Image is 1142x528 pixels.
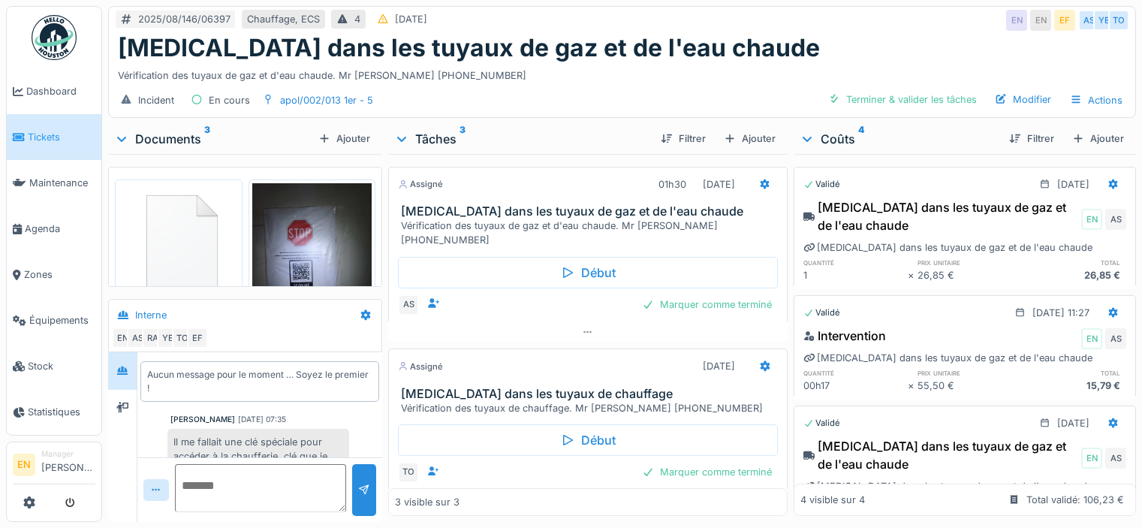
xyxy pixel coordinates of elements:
[13,448,95,484] a: EN Manager[PERSON_NAME]
[655,128,712,149] div: Filtrer
[1022,258,1126,267] h6: total
[167,429,349,499] div: Il me fallait une clé spéciale pour accéder à la chaufferie, clé que je n'avais pas à replanifier...
[1105,209,1126,230] div: AS
[398,257,778,288] div: Début
[7,297,101,343] a: Équipements
[803,379,908,393] div: 00h17
[398,424,778,456] div: Début
[280,93,373,107] div: apol/002/013 1er - 5
[13,454,35,476] li: EN
[401,401,781,415] div: Vérification des tuyaux de chauffage. Mr [PERSON_NAME] [PHONE_NUMBER]
[908,268,918,282] div: ×
[803,258,908,267] h6: quantité
[25,222,95,236] span: Agenda
[395,12,427,26] div: [DATE]
[398,178,443,191] div: Assigné
[41,448,95,460] div: Manager
[800,130,997,148] div: Coûts
[1032,306,1089,320] div: [DATE] 11:27
[138,93,174,107] div: Incident
[1030,10,1051,31] div: EN
[1057,416,1089,430] div: [DATE]
[118,62,1126,83] div: Vérification des tuyaux de gaz et d'eau chaude. Mr [PERSON_NAME] [PHONE_NUMBER]
[112,327,133,348] div: EN
[247,12,320,26] div: Chauffage, ECS
[1022,379,1126,393] div: 15,79 €
[1078,10,1099,31] div: AS
[803,198,1078,234] div: [MEDICAL_DATA] dans les tuyaux de gaz et de l'eau chaude
[401,387,781,401] h3: [MEDICAL_DATA] dans les tuyaux de chauffage
[803,327,886,345] div: Intervention
[7,160,101,206] a: Maintenance
[7,206,101,252] a: Agenda
[354,12,360,26] div: 4
[918,379,1022,393] div: 55,50 €
[26,84,95,98] span: Dashboard
[170,414,235,425] div: [PERSON_NAME]
[718,128,782,149] div: Ajouter
[7,68,101,114] a: Dashboard
[312,128,376,149] div: Ajouter
[209,93,250,107] div: En cours
[7,252,101,297] a: Zones
[172,327,193,348] div: TO
[7,389,101,435] a: Statistiques
[858,130,864,148] sup: 4
[119,183,239,298] img: 84750757-fdcc6f00-afbb-11ea-908a-1074b026b06b.png
[460,130,466,148] sup: 3
[187,327,208,348] div: EF
[29,176,95,190] span: Maintenance
[822,89,983,110] div: Terminer & valider les tâches
[41,448,95,481] li: [PERSON_NAME]
[28,405,95,419] span: Statistiques
[803,417,840,430] div: Validé
[28,359,95,373] span: Stock
[1063,89,1129,111] div: Actions
[252,183,372,343] img: vz3hiymi43h0ygjr2lg2kqowjjfv
[401,204,781,219] h3: [MEDICAL_DATA] dans les tuyaux de gaz et de l'eau chaude
[29,313,95,327] span: Équipements
[1026,493,1124,507] div: Total validé: 106,23 €
[7,343,101,389] a: Stock
[142,327,163,348] div: RA
[114,130,312,148] div: Documents
[1054,10,1075,31] div: EF
[1066,128,1130,149] div: Ajouter
[803,306,840,319] div: Validé
[118,34,820,62] h1: [MEDICAL_DATA] dans les tuyaux de gaz et de l'eau chaude
[1081,209,1102,230] div: EN
[127,327,148,348] div: AS
[803,437,1078,473] div: [MEDICAL_DATA] dans les tuyaux de gaz et de l'eau chaude
[803,479,1092,493] div: [MEDICAL_DATA] dans les tuyaux de gaz et de l'eau chaude
[1081,448,1102,469] div: EN
[918,258,1022,267] h6: prix unitaire
[800,493,865,507] div: 4 visible sur 4
[908,379,918,393] div: ×
[1081,328,1102,349] div: EN
[398,361,443,373] div: Assigné
[1108,10,1129,31] div: TO
[138,12,231,26] div: 2025/08/146/06397
[1003,128,1060,149] div: Filtrer
[803,368,908,378] h6: quantité
[1093,10,1114,31] div: YE
[989,89,1057,110] div: Modifier
[204,130,210,148] sup: 3
[32,15,77,60] img: Badge_color-CXgf-gQk.svg
[238,414,286,425] div: [DATE] 07:35
[636,294,778,315] div: Marquer comme terminé
[1006,10,1027,31] div: EN
[28,130,95,144] span: Tickets
[7,114,101,160] a: Tickets
[918,368,1022,378] h6: prix unitaire
[398,294,419,315] div: AS
[803,351,1092,365] div: [MEDICAL_DATA] dans les tuyaux de gaz et de l'eau chaude
[803,240,1092,255] div: [MEDICAL_DATA] dans les tuyaux de gaz et de l'eau chaude
[398,462,419,483] div: TO
[658,177,686,192] div: 01h30
[24,267,95,282] span: Zones
[394,130,649,148] div: Tâches
[1105,448,1126,469] div: AS
[703,177,735,192] div: [DATE]
[1022,368,1126,378] h6: total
